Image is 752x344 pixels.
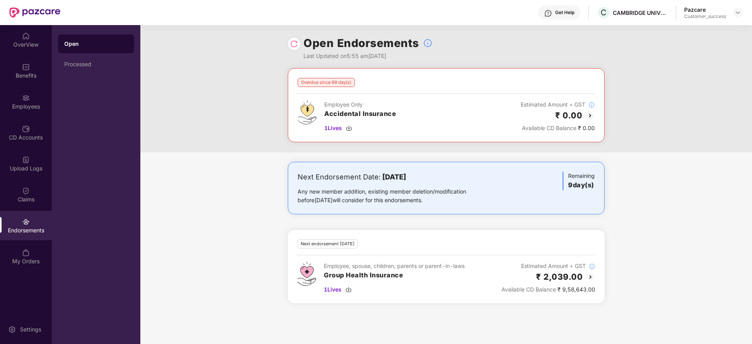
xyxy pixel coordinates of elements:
div: Estimated Amount + GST [501,262,595,270]
h3: 9 day(s) [568,180,595,190]
img: svg+xml;base64,PHN2ZyBpZD0iRG93bmxvYWQtMzJ4MzIiIHhtbG5zPSJodHRwOi8vd3d3LnczLm9yZy8yMDAwL3N2ZyIgd2... [346,125,352,131]
img: svg+xml;base64,PHN2ZyBpZD0iQmVuZWZpdHMiIHhtbG5zPSJodHRwOi8vd3d3LnczLm9yZy8yMDAwL3N2ZyIgd2lkdGg9Ij... [22,63,30,71]
div: Employee, spouse, children, parents or parent-in-laws [324,262,465,270]
img: svg+xml;base64,PHN2ZyBpZD0iTXlfT3JkZXJzIiBkYXRhLW5hbWU9Ik15IE9yZGVycyIgeG1sbnM9Imh0dHA6Ly93d3cudz... [22,249,30,257]
h1: Open Endorsements [303,34,419,52]
img: svg+xml;base64,PHN2ZyBpZD0iQ0RfQWNjb3VudHMiIGRhdGEtbmFtZT0iQ0QgQWNjb3VudHMiIHhtbG5zPSJodHRwOi8vd3... [22,125,30,133]
div: CAMBRIDGE UNIVERSITY PRESS & ASSESSMENT INDIA PRIVATE LIMITED [613,9,668,16]
h2: ₹ 0.00 [555,109,582,122]
div: Next Endorsement Date: [298,172,491,183]
h3: Group Health Insurance [324,270,465,281]
div: Open [64,40,128,48]
span: Available CD Balance [501,286,556,293]
div: Processed [64,61,128,67]
span: Available CD Balance [522,125,576,131]
img: svg+xml;base64,PHN2ZyBpZD0iU2V0dGluZy0yMHgyMCIgeG1sbnM9Imh0dHA6Ly93d3cudzMub3JnLzIwMDAvc3ZnIiB3aW... [8,326,16,333]
img: svg+xml;base64,PHN2ZyBpZD0iRW1wbG95ZWVzIiB4bWxucz0iaHR0cDovL3d3dy53My5vcmcvMjAwMC9zdmciIHdpZHRoPS... [22,94,30,102]
div: Overdue since 99 day(s) [298,78,355,87]
div: Remaining [563,172,595,190]
img: svg+xml;base64,PHN2ZyBpZD0iQmFjay0yMHgyMCIgeG1sbnM9Imh0dHA6Ly93d3cudzMub3JnLzIwMDAvc3ZnIiB3aWR0aD... [586,272,595,282]
h3: Accidental Insurance [324,109,396,119]
img: svg+xml;base64,PHN2ZyBpZD0iSW5mb18tXzMyeDMyIiBkYXRhLW5hbWU9IkluZm8gLSAzMngzMiIgeG1sbnM9Imh0dHA6Ly... [589,263,595,270]
img: svg+xml;base64,PHN2ZyBpZD0iVXBsb2FkX0xvZ3MiIGRhdGEtbmFtZT0iVXBsb2FkIExvZ3MiIHhtbG5zPSJodHRwOi8vd3... [22,156,30,164]
div: Pazcare [684,6,726,13]
span: 1 Lives [324,285,341,294]
img: svg+xml;base64,PHN2ZyBpZD0iSW5mb18tXzMyeDMyIiBkYXRhLW5hbWU9IkluZm8gLSAzMngzMiIgeG1sbnM9Imh0dHA6Ly... [589,102,595,108]
img: svg+xml;base64,PHN2ZyBpZD0iRG93bmxvYWQtMzJ4MzIiIHhtbG5zPSJodHRwOi8vd3d3LnczLm9yZy8yMDAwL3N2ZyIgd2... [345,286,352,293]
div: Settings [18,326,44,333]
span: 1 Lives [324,124,342,132]
img: svg+xml;base64,PHN2ZyBpZD0iUmVsb2FkLTMyeDMyIiB4bWxucz0iaHR0cDovL3d3dy53My5vcmcvMjAwMC9zdmciIHdpZH... [290,40,298,48]
img: svg+xml;base64,PHN2ZyBpZD0iQ2xhaW0iIHhtbG5zPSJodHRwOi8vd3d3LnczLm9yZy8yMDAwL3N2ZyIgd2lkdGg9IjIwIi... [22,187,30,195]
img: svg+xml;base64,PHN2ZyBpZD0iSGVscC0zMngzMiIgeG1sbnM9Imh0dHA6Ly93d3cudzMub3JnLzIwMDAvc3ZnIiB3aWR0aD... [544,9,552,17]
div: ₹ 0.00 [521,124,595,132]
div: Get Help [555,9,574,16]
b: [DATE] [382,173,406,181]
div: Employee Only [324,100,396,109]
img: svg+xml;base64,PHN2ZyBpZD0iSG9tZSIgeG1sbnM9Imh0dHA6Ly93d3cudzMub3JnLzIwMDAvc3ZnIiB3aWR0aD0iMjAiIG... [22,32,30,40]
div: Estimated Amount + GST [521,100,595,109]
div: ₹ 9,58,643.00 [501,285,595,294]
img: svg+xml;base64,PHN2ZyBpZD0iSW5mb18tXzMyeDMyIiBkYXRhLW5hbWU9IkluZm8gLSAzMngzMiIgeG1sbnM9Imh0dHA6Ly... [423,38,432,48]
img: svg+xml;base64,PHN2ZyBpZD0iQmFjay0yMHgyMCIgeG1sbnM9Imh0dHA6Ly93d3cudzMub3JnLzIwMDAvc3ZnIiB3aWR0aD... [585,111,595,120]
div: Any new member addition, existing member deletion/modification before [DATE] will consider for th... [298,187,491,205]
img: svg+xml;base64,PHN2ZyB4bWxucz0iaHR0cDovL3d3dy53My5vcmcvMjAwMC9zdmciIHdpZHRoPSI0Ny43MTQiIGhlaWdodD... [297,262,316,286]
div: Last Updated on 5:55 am[DATE] [303,52,432,60]
img: svg+xml;base64,PHN2ZyB4bWxucz0iaHR0cDovL3d3dy53My5vcmcvMjAwMC9zdmciIHdpZHRoPSI0OS4zMjEiIGhlaWdodD... [298,100,316,125]
div: Next endorsement [DATE] [297,239,358,248]
img: New Pazcare Logo [9,7,60,18]
div: Customer_success [684,13,726,20]
span: C [601,8,607,17]
h2: ₹ 2,039.00 [536,270,583,283]
img: svg+xml;base64,PHN2ZyBpZD0iRW5kb3JzZW1lbnRzIiB4bWxucz0iaHR0cDovL3d3dy53My5vcmcvMjAwMC9zdmciIHdpZH... [22,218,30,226]
img: svg+xml;base64,PHN2ZyBpZD0iRHJvcGRvd24tMzJ4MzIiIHhtbG5zPSJodHRwOi8vd3d3LnczLm9yZy8yMDAwL3N2ZyIgd2... [735,9,741,16]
